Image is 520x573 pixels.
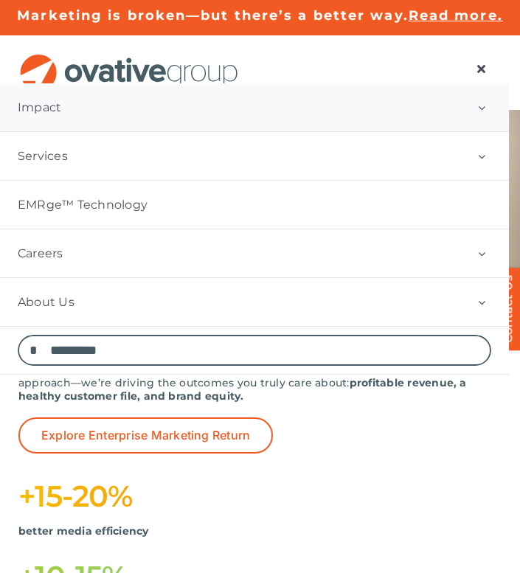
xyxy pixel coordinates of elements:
strong: better media efficiency [18,524,149,538]
input: Search... [18,335,491,366]
strong: profitable revenue, a healthy customer file, and brand equity. [18,376,467,403]
button: Open submenu of Services [454,132,509,180]
a: OG_Full_horizontal_RGB [18,52,240,66]
span: EMRge™ Technology [18,198,148,212]
span: Explore Enterprise Marketing Return [41,428,250,442]
a: Explore Enterprise Marketing Return [18,417,273,454]
a: Read more. [409,7,503,24]
span: Impact [18,100,61,115]
button: Open submenu of Impact [454,83,509,131]
button: Open submenu of Careers [454,229,509,277]
a: Marketing is broken—but there’s a better way. [17,7,409,24]
button: Open submenu of About Us [454,278,509,326]
input: Search [18,335,49,366]
nav: Menu [460,54,502,83]
span: Careers [18,246,63,261]
span: Services [18,149,68,164]
h1: +15-20% [18,479,502,513]
span: About Us [18,295,74,310]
